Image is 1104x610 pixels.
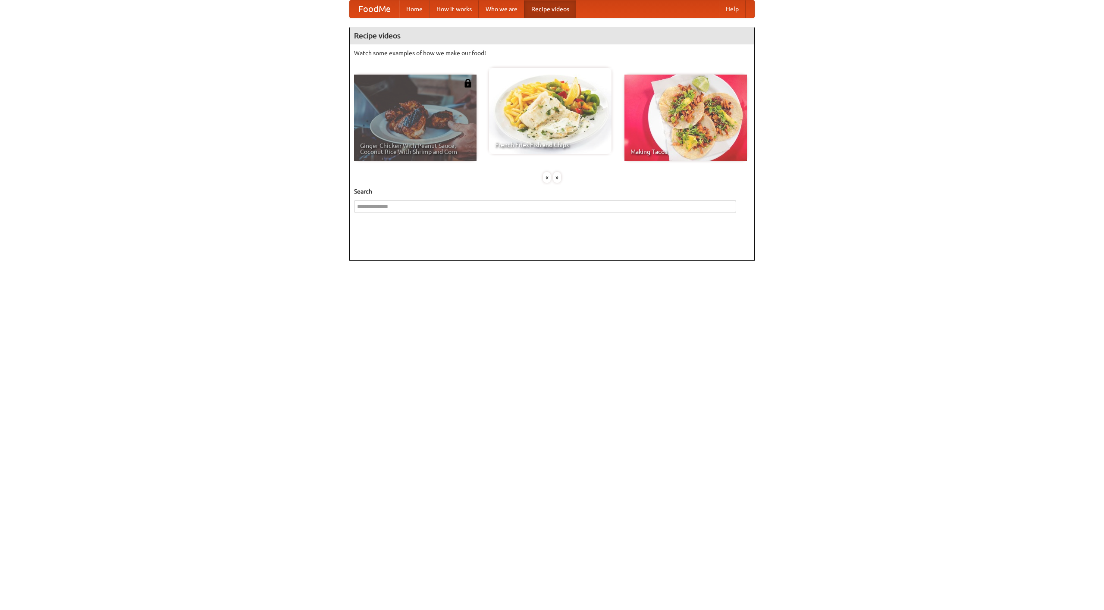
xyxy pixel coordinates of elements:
div: « [543,172,551,183]
h4: Recipe videos [350,27,754,44]
h5: Search [354,187,750,196]
a: Home [399,0,430,18]
span: Making Tacos [630,149,741,155]
a: How it works [430,0,479,18]
p: Watch some examples of how we make our food! [354,49,750,57]
a: Making Tacos [624,75,747,161]
a: Who we are [479,0,524,18]
img: 483408.png [464,79,472,88]
a: Help [719,0,746,18]
span: French Fries Fish and Chips [495,142,605,148]
a: FoodMe [350,0,399,18]
a: Recipe videos [524,0,576,18]
div: » [553,172,561,183]
a: French Fries Fish and Chips [489,68,612,154]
